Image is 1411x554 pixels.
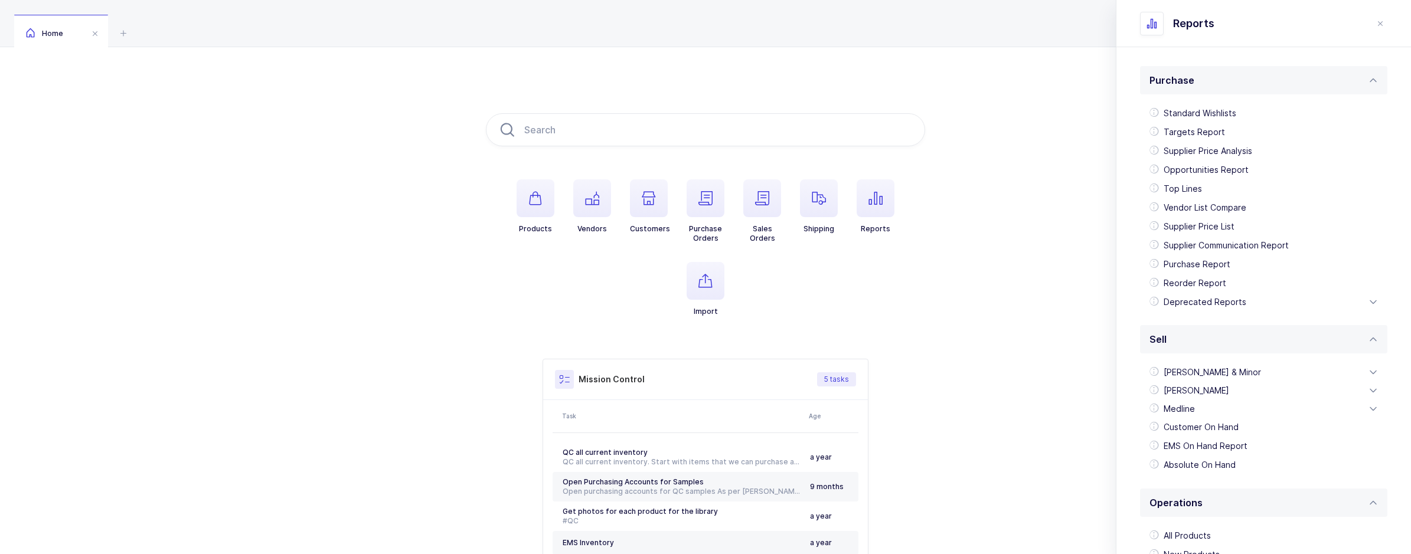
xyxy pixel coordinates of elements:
[1373,17,1387,31] button: close drawer
[1145,526,1383,545] div: All Products
[1145,399,1383,418] div: Medline
[800,179,838,234] button: Shipping
[1145,381,1383,400] div: [PERSON_NAME]
[579,373,645,385] h3: Mission Control
[1145,142,1383,160] div: Supplier Price Analysis
[824,375,849,384] span: 5 tasks
[486,113,925,146] input: Search
[1145,198,1383,217] div: Vendor List Compare
[573,179,611,234] button: Vendors
[1145,363,1383,382] div: [PERSON_NAME] & Minor
[1145,274,1383,293] div: Reorder Report
[1145,217,1383,236] div: Supplier Price List
[1145,236,1383,255] div: Supplier Communication Report
[1145,160,1383,179] div: Opportunities Report
[1145,179,1383,198] div: Top Lines
[1145,104,1383,123] div: Standard Wishlists
[1145,255,1383,274] div: Purchase Report
[1145,123,1383,142] div: Targets Report
[630,179,670,234] button: Customers
[1145,418,1383,437] div: Customer On Hand
[687,262,724,316] button: Import
[1173,17,1214,31] span: Reports
[1140,325,1387,353] div: Sell
[687,179,724,243] button: PurchaseOrders
[1145,293,1383,312] div: Deprecated Reports
[1145,455,1383,474] div: Absolute On Hand
[517,179,554,234] button: Products
[1140,94,1387,320] div: Purchase
[26,29,63,38] span: Home
[743,179,781,243] button: SalesOrders
[1145,437,1383,455] div: EMS On Hand Report
[1140,353,1387,484] div: Sell
[1140,66,1387,94] div: Purchase
[1140,489,1387,517] div: Operations
[857,179,894,234] button: Reports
